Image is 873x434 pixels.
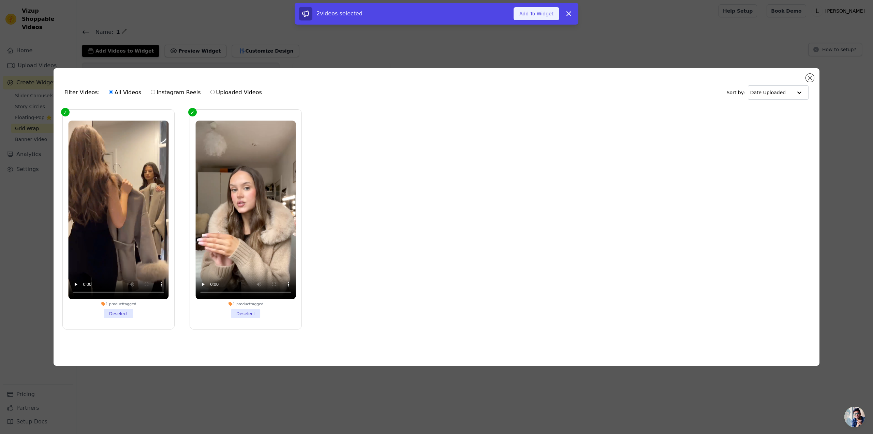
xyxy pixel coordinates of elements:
[150,88,201,97] label: Instagram Reels
[844,407,865,427] a: Chat öffnen
[727,85,809,100] div: Sort by:
[316,10,362,17] span: 2 videos selected
[514,7,559,20] button: Add To Widget
[210,88,262,97] label: Uploaded Videos
[108,88,142,97] label: All Videos
[195,302,296,306] div: 1 product tagged
[68,302,168,306] div: 1 product tagged
[64,85,266,100] div: Filter Videos:
[806,74,814,82] button: Close modal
